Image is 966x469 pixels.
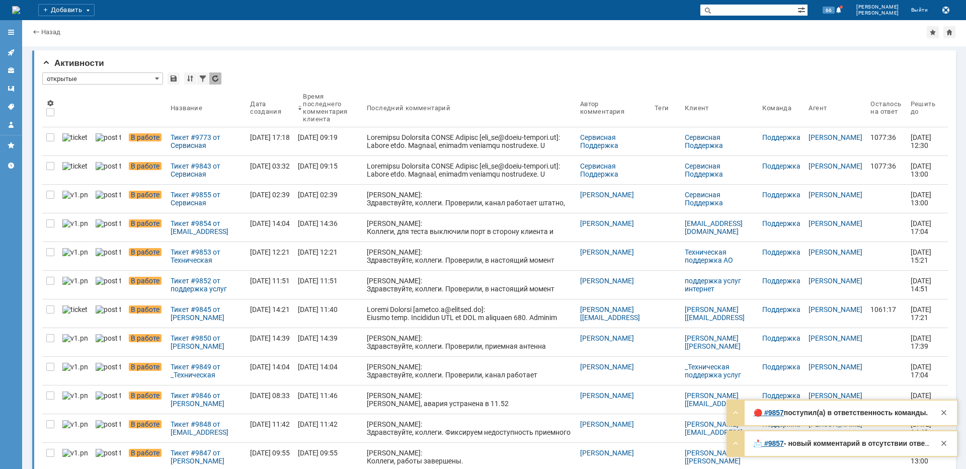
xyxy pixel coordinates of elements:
[12,6,20,14] a: Перейти на домашнюю страницу
[167,156,246,184] a: Тикет #9843 от Сервисная Поддержка [PERSON_NAME] [[EMAIL_ADDRESS][DOMAIN_NAME]] (статус: В работе)
[125,328,167,356] a: В работе
[294,89,363,127] th: Время последнего комментария клиента
[246,299,294,328] a: [DATE] 14:21
[298,219,338,227] div: [DATE] 14:36
[96,449,121,457] img: post ticket.png
[907,242,940,270] a: [DATE] 15:21
[246,242,294,270] a: [DATE] 12:21
[250,305,290,314] div: [DATE] 14:21
[685,363,745,403] a: _Техническая поддержка услуг интернет [[EMAIL_ADDRESS][DOMAIN_NAME]]
[92,328,125,356] a: post ticket.png
[298,334,338,342] div: [DATE] 14:39
[62,449,88,457] img: v1.png
[129,133,162,141] span: В работе
[250,100,282,115] div: Дата создания
[294,357,363,385] a: [DATE] 14:04
[298,162,338,170] div: [DATE] 09:15
[250,334,290,342] div: [DATE] 14:39
[171,277,242,293] div: Тикет #9852 от поддержка услуг интернет Техническая (статус: В работе)
[580,392,634,400] a: [PERSON_NAME]
[171,133,242,149] div: Тикет #9773 от Сервисная Поддержка [PERSON_NAME] [[EMAIL_ADDRESS][DOMAIN_NAME]] (статус: В работе)
[911,277,933,293] span: [DATE] 14:51
[167,328,246,356] a: Тикет #9850 от [PERSON_NAME] [[PERSON_NAME][EMAIL_ADDRESS][DOMAIN_NAME]] (статус: В работе)
[576,89,651,127] th: Автор комментария
[363,357,576,385] a: [PERSON_NAME]: Здравствуйте, коллеги. Проверили, канал работает штатно,скорость соответствует зая...
[246,185,294,213] a: [DATE] 02:39
[58,271,92,299] a: v1.png
[92,156,125,184] a: post ticket.png
[762,219,800,227] a: Поддержка
[762,248,800,256] a: Поддержка
[125,357,167,385] a: В работе
[58,328,92,356] a: v1.png
[907,299,940,328] a: [DATE] 17:21
[92,357,125,385] a: post ticket.png
[294,271,363,299] a: [DATE] 11:51
[367,305,572,410] div: Loremi Dolorsi [ametco.a@elitsed.do]: Eiusmo temp. Incididun UTL et DOL m aliquaen 680. Adminim v...
[911,162,933,178] span: [DATE] 13:00
[250,363,290,371] div: [DATE] 14:04
[92,242,125,270] a: post ticket.png
[294,299,363,328] a: [DATE] 11:40
[911,363,933,379] span: [DATE] 17:04
[870,162,902,170] div: 1077:36
[62,162,88,170] img: ticket_notification.png
[911,191,933,207] span: [DATE] 13:00
[246,357,294,385] a: [DATE] 14:04
[62,277,88,285] img: v1.png
[809,133,862,141] a: [PERSON_NAME]
[294,213,363,242] a: [DATE] 14:36
[184,72,196,85] div: Сортировка...
[197,72,209,85] div: Фильтрация...
[62,191,88,199] img: v1.png
[58,156,92,184] a: ticket_notification.png
[363,127,576,155] a: Loremipsu Dolorsita CONSE Adipisc [eli_se@doeiu-tempori.ut]: Labore etdo. Magnaal, enimadm veniam...
[92,414,125,442] a: post ticket.png
[129,363,162,371] span: В работе
[367,133,572,254] div: Loremipsu Dolorsita CONSE Adipisc [eli_se@doeiu-tempori.ut]: Labore etdo. Magnaal, enimadm veniam...
[580,191,634,199] a: [PERSON_NAME]
[580,305,640,330] a: [PERSON_NAME] [[EMAIL_ADDRESS][DOMAIN_NAME]]
[250,191,290,199] div: [DATE] 02:39
[171,305,242,322] div: Тикет #9845 от [PERSON_NAME] [[EMAIL_ADDRESS][DOMAIN_NAME]] (статус: В работе)
[870,133,902,141] div: 1077:36
[246,385,294,414] a: [DATE] 08:33
[809,277,862,285] a: [PERSON_NAME]
[58,414,92,442] a: v1.png
[62,420,88,428] img: v1.png
[856,10,899,16] span: [PERSON_NAME]
[294,385,363,414] a: [DATE] 11:46
[938,407,950,419] div: Закрыть
[363,185,576,213] a: [PERSON_NAME]: Здравствуйте, коллеги. Проверили, канал работает штатно, видим маки в обе стороны.
[762,305,800,314] a: Поддержка
[809,248,862,256] a: [PERSON_NAME]
[784,409,928,417] strong: поступил(а) в ответственность команды.
[167,185,246,213] a: Тикет #9855 от Сервисная Поддержка [PERSON_NAME] [[EMAIL_ADDRESS][DOMAIN_NAME]] (статус: В работе)
[58,213,92,242] a: v1.png
[762,104,791,112] div: Команда
[125,271,167,299] a: В работе
[250,219,290,227] div: [DATE] 14:04
[580,162,640,202] a: Сервисная Поддержка [PERSON_NAME] [[EMAIL_ADDRESS][DOMAIN_NAME]]
[754,409,784,417] a: 🔴 #9857
[62,392,88,400] img: v1.png
[367,449,572,465] div: [PERSON_NAME]: Коллеги, работы завершены.
[907,385,940,414] a: [DATE] 13:00
[62,248,88,256] img: v1.png
[129,277,162,285] span: В работе
[250,392,290,400] div: [DATE] 08:33
[129,191,162,199] span: В работе
[125,385,167,414] a: В работе
[96,392,121,400] img: post ticket.png
[62,363,88,371] img: v1.png
[685,104,708,112] div: Клиент
[167,414,246,442] a: Тикет #9848 от [EMAIL_ADDRESS][DOMAIN_NAME] [[PERSON_NAME][EMAIL_ADDRESS][DOMAIN_NAME]] (статус: ...
[96,248,121,256] img: post ticket.png
[907,328,940,356] a: [DATE] 17:39
[96,162,121,170] img: post ticket.png
[58,185,92,213] a: v1.png
[804,89,866,127] th: Агент
[167,213,246,242] a: Тикет #9854 от [EMAIL_ADDRESS][DOMAIN_NAME] [[EMAIL_ADDRESS][DOMAIN_NAME]] (статус: В работе)
[3,99,19,115] a: Теги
